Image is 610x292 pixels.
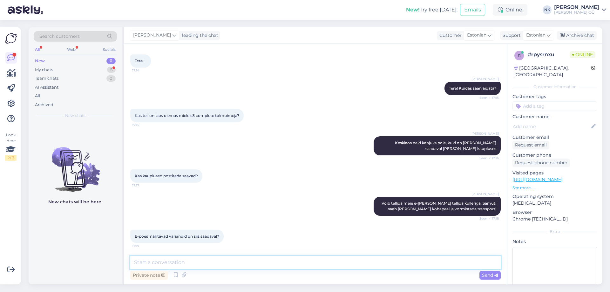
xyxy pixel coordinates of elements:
span: Kesklaos neid kahjuks pole, kuid on [PERSON_NAME] saadaval [PERSON_NAME] kaupluses [395,140,497,151]
input: Add name [513,123,590,130]
div: Support [500,32,521,39]
img: Askly Logo [5,32,17,44]
span: Tere [135,58,143,63]
span: Estonian [526,32,546,39]
div: # rpysrnxu [528,51,570,58]
p: Customer phone [512,152,597,159]
p: Visited pages [512,170,597,176]
span: Seen ✓ 17:16 [475,156,499,160]
p: Notes [512,238,597,245]
span: Kas kauplused postitada saavad? [135,173,198,178]
div: Archive chat [557,31,597,40]
span: [PERSON_NAME] [133,32,171,39]
div: Team chats [35,75,58,82]
p: See more ... [512,185,597,191]
span: Send [482,272,498,278]
div: All [35,93,40,99]
div: Request phone number [512,159,570,167]
b: New! [406,7,420,13]
div: leading the chat [180,32,218,39]
div: Request email [512,141,549,149]
span: Estonian [467,32,486,39]
span: E-poes nähtavad variandid on siis saadaval? [135,234,219,239]
div: AI Assistant [35,84,58,91]
span: [PERSON_NAME] [471,192,499,196]
div: Customer information [512,84,597,90]
input: Add a tag [512,101,597,111]
span: 17:19 [132,243,156,248]
p: Chrome [TECHNICAL_ID] [512,216,597,222]
p: Browser [512,209,597,216]
span: Seen ✓ 17:15 [475,95,499,100]
span: 17:14 [132,68,156,73]
span: Seen ✓ 17:18 [475,216,499,221]
span: Search customers [39,33,80,40]
div: [PERSON_NAME] [554,5,599,10]
span: [PERSON_NAME] [471,77,499,81]
span: Tere! Kuidas saan aidata? [449,86,496,91]
div: NK [543,5,552,14]
span: Võib tellida meie e-[PERSON_NAME] tellida kulleriga. Samuti saab [PERSON_NAME] kohapeal ja vormis... [382,201,497,211]
p: [MEDICAL_DATA] [512,200,597,207]
div: 2 / 3 [5,155,17,161]
div: Archived [35,102,53,108]
span: Online [570,51,595,58]
p: Operating system [512,193,597,200]
span: [PERSON_NAME] [471,131,499,136]
div: [PERSON_NAME] OÜ [554,10,599,15]
div: Online [493,4,527,16]
div: 5 [107,67,116,73]
p: Customer name [512,113,597,120]
div: All [34,45,41,54]
span: r [518,53,521,58]
div: Web [66,45,77,54]
a: [URL][DOMAIN_NAME] [512,177,562,182]
div: New [35,58,45,64]
img: No chats [29,136,122,193]
div: Extra [512,229,597,234]
button: Emails [460,4,485,16]
span: New chats [65,113,85,119]
div: Try free [DATE]: [406,6,457,14]
span: 17:17 [132,183,156,188]
div: Look Here [5,132,17,161]
div: 0 [106,58,116,64]
span: 17:15 [132,123,156,127]
div: Customer [437,32,462,39]
div: My chats [35,67,53,73]
p: New chats will be here. [48,199,102,205]
a: [PERSON_NAME][PERSON_NAME] OÜ [554,5,606,15]
div: Private note [130,271,168,280]
div: Socials [101,45,117,54]
p: Customer tags [512,93,597,100]
div: [GEOGRAPHIC_DATA], [GEOGRAPHIC_DATA] [514,65,591,78]
p: Customer email [512,134,597,141]
span: Kas teil on laos olemas miele c3 complete tolmuimeja? [135,113,239,118]
div: 0 [106,75,116,82]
